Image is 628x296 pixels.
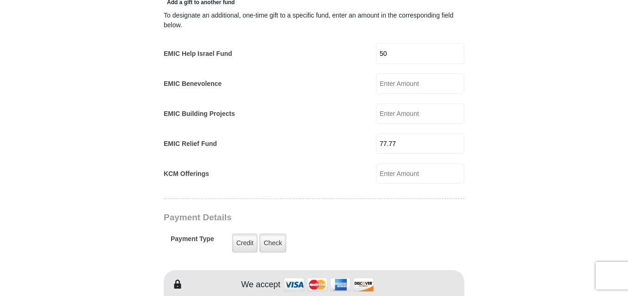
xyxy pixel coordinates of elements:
h3: Payment Details [164,212,400,223]
label: Credit [232,234,258,253]
input: Enter Amount [376,103,464,124]
label: EMIC Relief Fund [164,139,217,149]
input: Enter Amount [376,73,464,94]
input: Enter Amount [376,163,464,184]
img: credit cards accepted [283,275,375,295]
label: Check [259,234,286,253]
div: To designate an additional, one-time gift to a specific fund, enter an amount in the correspondin... [164,11,464,30]
h4: We accept [241,280,281,290]
label: EMIC Building Projects [164,109,235,119]
h5: Payment Type [171,235,214,248]
label: KCM Offerings [164,169,209,179]
input: Enter Amount [376,133,464,154]
input: Enter Amount [376,43,464,64]
label: EMIC Help Israel Fund [164,49,232,59]
label: EMIC Benevolence [164,79,222,89]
